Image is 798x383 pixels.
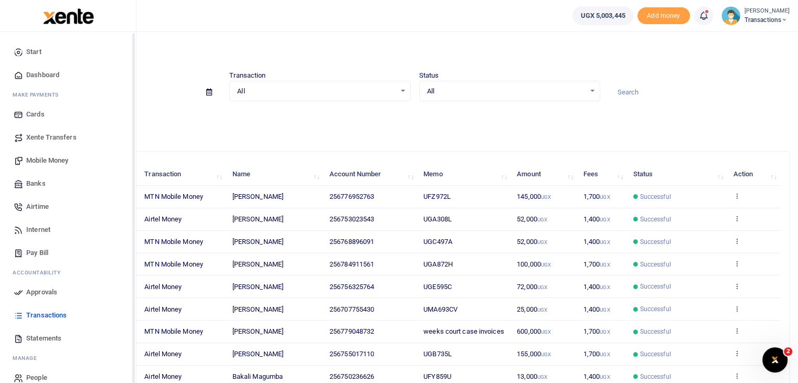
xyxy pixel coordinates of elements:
[600,284,610,290] small: UGX
[8,63,127,87] a: Dashboard
[329,327,374,335] span: 256779048732
[26,225,50,235] span: Internet
[8,40,127,63] a: Start
[423,193,451,200] span: UFZ972L
[419,70,439,81] label: Status
[517,373,547,380] span: 13,000
[423,238,452,246] span: UGC497A
[144,305,182,313] span: Airtel Money
[8,281,127,304] a: Approvals
[600,262,610,268] small: UGX
[640,192,671,201] span: Successful
[144,260,203,268] span: MTN Mobile Money
[26,373,47,383] span: People
[144,283,182,291] span: Airtel Money
[8,304,127,327] a: Transactions
[144,238,203,246] span: MTN Mobile Money
[537,239,547,245] small: UGX
[583,373,610,380] span: 1,400
[26,248,48,258] span: Pay Bill
[541,194,551,200] small: UGX
[26,155,68,166] span: Mobile Money
[26,310,67,321] span: Transactions
[640,304,671,314] span: Successful
[541,329,551,335] small: UGX
[640,349,671,359] span: Successful
[600,239,610,245] small: UGX
[144,327,203,335] span: MTN Mobile Money
[232,215,283,223] span: [PERSON_NAME]
[144,350,182,358] span: Airtel Money
[583,305,610,313] span: 1,400
[427,86,585,97] span: All
[18,354,37,362] span: anage
[329,215,374,223] span: 256753023543
[517,305,547,313] span: 25,000
[727,163,781,186] th: Action: activate to sort column ascending
[640,372,671,381] span: Successful
[329,193,374,200] span: 256776952763
[8,126,127,149] a: Xente Transfers
[517,193,551,200] span: 145,000
[568,6,637,25] li: Wallet ballance
[232,327,283,335] span: [PERSON_NAME]
[8,195,127,218] a: Airtime
[517,238,547,246] span: 52,000
[784,347,792,356] span: 2
[600,217,610,222] small: UGX
[583,215,610,223] span: 1,400
[423,327,504,335] span: weeks court case invoices
[744,7,790,16] small: [PERSON_NAME]
[583,327,610,335] span: 1,700
[229,70,265,81] label: Transaction
[8,87,127,103] li: M
[640,237,671,247] span: Successful
[26,178,46,189] span: Banks
[517,215,547,223] span: 52,000
[517,260,551,268] span: 100,000
[226,163,323,186] th: Name: activate to sort column ascending
[517,283,547,291] span: 72,000
[144,193,203,200] span: MTN Mobile Money
[537,307,547,313] small: UGX
[26,109,45,120] span: Cards
[572,6,633,25] a: UGX 5,003,445
[541,352,551,357] small: UGX
[8,327,127,350] a: Statements
[329,283,374,291] span: 256756325764
[423,350,452,358] span: UGB735L
[26,70,59,80] span: Dashboard
[20,269,60,276] span: countability
[18,91,59,99] span: ake Payments
[600,307,610,313] small: UGX
[232,373,283,380] span: Bakali Magumba
[26,333,61,344] span: Statements
[423,283,452,291] span: UGE595C
[637,7,690,25] li: Toup your wallet
[42,12,94,19] a: logo-small logo-large logo-large
[232,350,283,358] span: [PERSON_NAME]
[139,163,226,186] th: Transaction: activate to sort column ascending
[40,45,790,57] h4: Transactions
[232,260,283,268] span: [PERSON_NAME]
[26,287,57,297] span: Approvals
[721,6,740,25] img: profile-user
[232,193,283,200] span: [PERSON_NAME]
[640,282,671,291] span: Successful
[423,260,453,268] span: UGA872H
[324,163,418,186] th: Account Number: activate to sort column ascending
[600,374,610,380] small: UGX
[237,86,395,97] span: All
[8,218,127,241] a: Internet
[232,283,283,291] span: [PERSON_NAME]
[329,260,374,268] span: 256784911561
[26,132,77,143] span: Xente Transfers
[517,327,551,335] span: 600,000
[580,10,625,21] span: UGX 5,003,445
[762,347,788,373] iframe: Intercom live chat
[600,329,610,335] small: UGX
[8,241,127,264] a: Pay Bill
[583,238,610,246] span: 1,400
[40,114,790,125] p: Download
[232,305,283,313] span: [PERSON_NAME]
